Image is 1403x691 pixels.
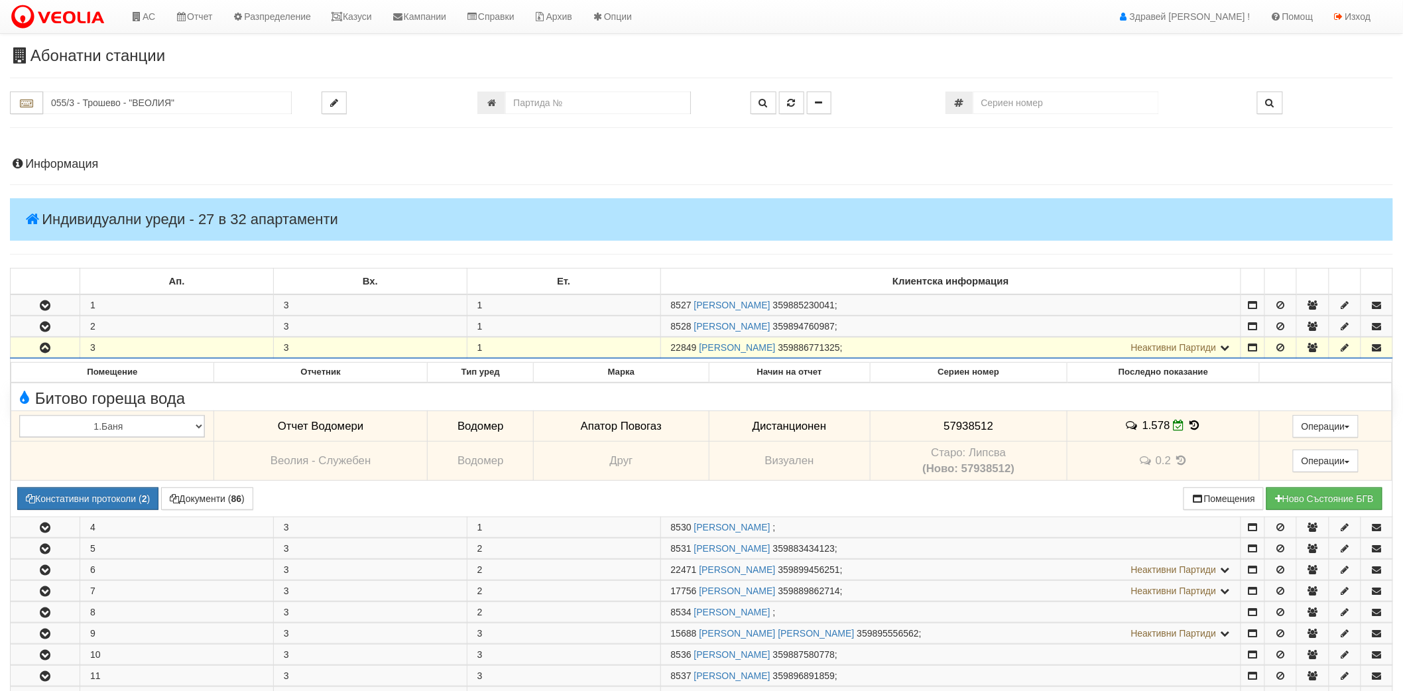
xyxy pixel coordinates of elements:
button: Новo Състояние БГВ [1266,487,1382,510]
td: ; [660,560,1241,580]
td: Клиентска информация: No sort applied, sorting is disabled [660,269,1241,295]
td: : No sort applied, sorting is disabled [11,269,80,295]
input: Абонатна станция [43,92,292,114]
span: 359894760987 [773,321,835,332]
span: Партида № [671,300,692,310]
td: Водомер [428,442,534,481]
span: 1 [477,321,483,332]
td: 10 [80,645,274,665]
span: Партида № [671,649,692,660]
h4: Индивидуални уреди - 27 в 32 апартаменти [10,198,1393,241]
input: Сериен номер [973,92,1159,114]
span: Неактивни Партиди [1131,342,1217,353]
td: 11 [80,666,274,686]
td: 1 [80,294,274,316]
span: Партида № [671,628,697,639]
a: [PERSON_NAME] [699,564,775,575]
span: Партида № [671,522,692,533]
i: Редакция Отчет към 29/08/2025 [1174,420,1185,431]
h3: Абонатни станции [10,47,1393,64]
td: 3 [273,602,467,623]
span: Партида № [671,342,697,353]
td: ; [660,517,1241,538]
a: [PERSON_NAME] [694,522,770,533]
b: Вх. [363,276,378,286]
td: ; [660,623,1241,644]
span: Неактивни Партиди [1131,586,1217,596]
b: Ет. [557,276,570,286]
td: 3 [273,538,467,559]
span: 2 [477,586,483,596]
a: [PERSON_NAME] [694,300,770,310]
span: Неактивни Партиди [1131,564,1217,575]
a: [PERSON_NAME] [699,586,775,596]
td: : No sort applied, sorting is disabled [1241,269,1265,295]
td: : No sort applied, sorting is disabled [1361,269,1392,295]
td: 3 [80,338,274,359]
b: Ап. [169,276,185,286]
td: Ет.: No sort applied, sorting is disabled [467,269,660,295]
td: 9 [80,623,274,644]
td: Устройство със сериен номер Липсва беше подменено от устройство със сериен номер 57938512 [870,442,1067,481]
span: История на забележките [1138,454,1156,467]
td: 4 [80,517,274,538]
span: 2 [477,564,483,575]
td: 3 [273,316,467,337]
span: 3 [477,628,483,639]
b: (Ново: 57938512) [922,462,1014,475]
span: 2 [477,607,483,617]
span: 1 [477,342,483,353]
td: Водомер [428,411,534,442]
span: История на показанията [1174,454,1189,467]
button: Помещения [1184,487,1264,510]
button: Документи (86) [161,487,253,510]
th: Начин на отчет [709,363,870,383]
span: 359896891859 [773,670,835,681]
td: Апатор Повогаз [534,411,709,442]
td: ; [660,666,1241,686]
td: Вх.: No sort applied, sorting is disabled [273,269,467,295]
span: Отчет Водомери [278,420,363,432]
td: 3 [273,517,467,538]
td: 6 [80,560,274,580]
b: 2 [142,493,147,504]
input: Партида № [505,92,691,114]
td: 3 [273,560,467,580]
button: Операции [1293,450,1359,472]
td: : No sort applied, sorting is disabled [1297,269,1329,295]
a: [PERSON_NAME] [694,670,770,681]
span: 1.578 [1142,420,1170,432]
span: 2 [477,543,483,554]
span: 57938512 [944,420,994,432]
span: 359899456251 [778,564,840,575]
span: 0.2 [1156,454,1171,467]
td: ; [660,538,1241,559]
a: [PERSON_NAME] [699,342,775,353]
a: [PERSON_NAME] [694,543,770,554]
a: [PERSON_NAME] [694,607,770,617]
span: Партида № [671,564,697,575]
td: Дистанционен [709,411,870,442]
th: Последно показание [1067,363,1260,383]
span: Веолия - Служебен [271,454,371,467]
span: Неактивни Партиди [1131,628,1217,639]
span: 1 [477,522,483,533]
td: Ап.: No sort applied, sorting is disabled [80,269,274,295]
th: Помещение [11,363,214,383]
td: Друг [534,442,709,481]
td: 5 [80,538,274,559]
span: 359887580778 [773,649,835,660]
td: 3 [273,666,467,686]
span: Партида № [671,321,692,332]
div: Записите се зареждат... [11,359,1392,377]
th: Отчетник [213,363,428,383]
td: ; [660,645,1241,665]
td: 3 [273,338,467,359]
b: Клиентска информация [892,276,1008,286]
b: 86 [231,493,242,504]
span: Партида № [671,670,692,681]
img: VeoliaLogo.png [10,3,111,31]
button: Операции [1293,415,1359,438]
td: ; [660,316,1241,337]
td: 3 [273,581,467,601]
